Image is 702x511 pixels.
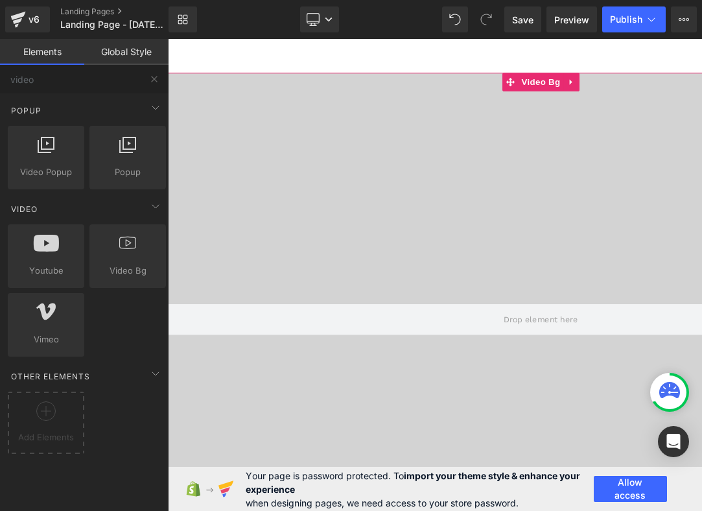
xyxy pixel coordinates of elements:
a: Global Style [84,39,169,65]
button: Redo [473,6,499,32]
span: Video Bg [369,36,416,55]
span: Popup [93,165,162,179]
div: v6 [26,11,42,28]
span: Save [512,13,533,27]
span: Popup [10,104,43,117]
div: Open Intercom Messenger [658,426,689,457]
span: Video Popup [12,165,80,179]
a: Expand / Collapse [415,36,432,55]
span: Vimeo [12,333,80,346]
a: Landing Pages [60,6,190,17]
span: Preview [554,13,589,27]
span: Landing Page - [DATE] 10:09:06 [60,19,165,30]
button: Allow access [594,476,667,502]
a: v6 [5,6,50,32]
span: Video [10,203,39,215]
strong: import your theme style & enhance your experience [246,470,580,495]
button: Publish [602,6,666,32]
button: More [671,6,697,32]
a: New Library [169,6,197,32]
span: Add Elements [11,431,81,444]
span: Youtube [12,264,80,278]
span: Publish [610,14,642,25]
button: Undo [442,6,468,32]
a: Preview [546,6,597,32]
span: Your page is password protected. To when designing pages, we need access to your store password. [246,469,593,510]
span: Video Bg [93,264,162,278]
span: Other Elements [10,370,91,383]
